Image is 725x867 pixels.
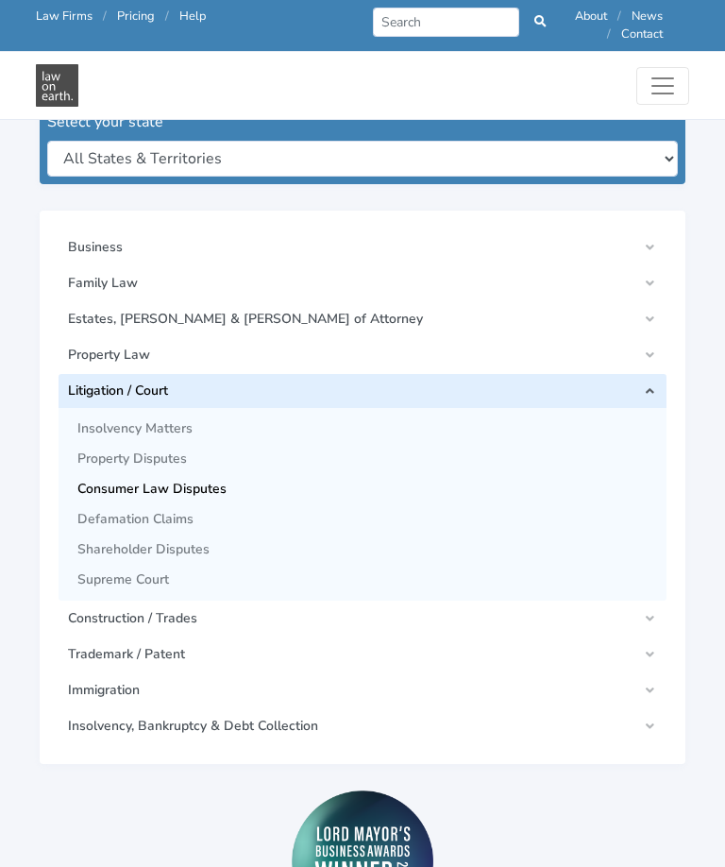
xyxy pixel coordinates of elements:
a: Law Firms [36,8,93,25]
a: Insolvency, Bankruptcy & Debt Collection [59,709,666,743]
a: Consumer Law Disputes [77,474,666,504]
span: Construction / Trades [68,611,636,626]
span: Trademark / Patent [68,647,636,662]
a: Shareholder Disputes [77,535,666,565]
span: Consumer Law Disputes [77,482,657,497]
a: Insolvency Matters [77,414,666,444]
input: Search [373,8,519,37]
a: Contact [621,25,663,42]
span: / [607,25,611,42]
span: Family Law [68,276,636,291]
span: Estates, [PERSON_NAME] & [PERSON_NAME] of Attorney [68,312,636,327]
span: Defamation Claims [77,512,657,527]
a: Immigration [59,673,666,707]
span: / [165,8,169,25]
a: Property Law [59,338,666,372]
span: Litigation / Court [68,383,636,399]
a: Business [59,230,666,264]
a: Pricing [117,8,155,25]
span: / [103,8,107,25]
span: Insolvency Matters [77,421,657,436]
a: About [575,8,607,25]
a: Construction / Trades [59,602,666,636]
a: Litigation / Court [59,374,666,408]
a: Defamation Claims [77,504,666,535]
button: Toggle navigation [636,67,689,105]
span: Supreme Court [77,572,657,587]
a: Trademark / Patent [59,637,666,671]
a: Family Law [59,266,666,300]
span: Property Disputes [77,451,657,467]
a: Supreme Court [77,565,666,595]
span: Immigration [68,683,636,698]
a: Help [179,8,206,25]
span: Business [68,240,636,255]
a: Property Disputes [77,444,666,474]
a: Estates, [PERSON_NAME] & [PERSON_NAME] of Attorney [59,302,666,336]
span: / [617,8,621,25]
span: Shareholder Disputes [77,542,657,557]
img: Consumer Law Disputes - Free Legal Guides in - Free Legal Resources & Documents [36,64,78,107]
div: Select your state [47,110,678,133]
span: Insolvency, Bankruptcy & Debt Collection [68,719,636,734]
span: Property Law [68,348,636,363]
a: News [632,8,663,25]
